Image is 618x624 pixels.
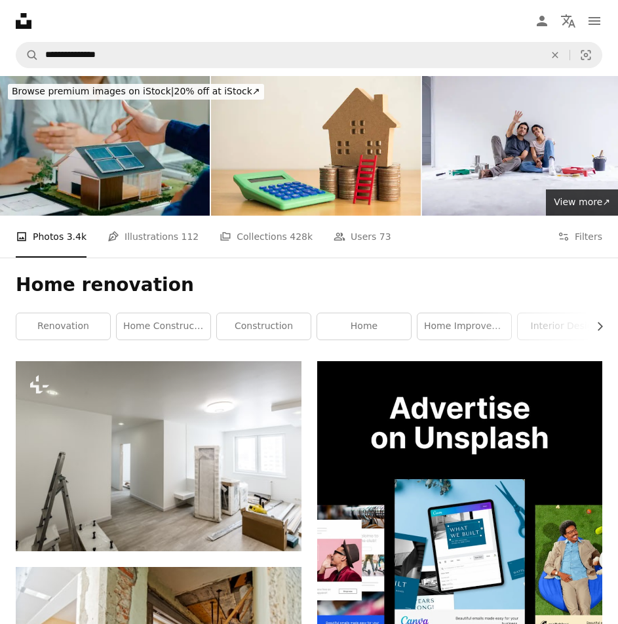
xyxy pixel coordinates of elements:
img: House model, red ladder, stack coins and calculator on wooden table white wall background. [211,76,421,216]
a: interior design [518,313,611,340]
a: home construction [117,313,210,340]
button: Clear [541,43,570,68]
button: Visual search [570,43,602,68]
a: View more↗ [546,189,618,216]
a: Log in / Sign up [529,8,555,34]
a: home [317,313,411,340]
button: Filters [558,216,602,258]
a: construction [217,313,311,340]
span: 428k [290,229,313,244]
span: 20% off at iStock ↗ [12,86,260,96]
h1: Home renovation [16,273,602,297]
button: Language [555,8,581,34]
span: 73 [379,229,391,244]
a: Home renovation in room full of painting tools [16,450,301,462]
a: Home — Unsplash [16,13,31,29]
span: 112 [182,229,199,244]
button: Search Unsplash [16,43,39,68]
a: home improvement [417,313,511,340]
a: renovation [16,313,110,340]
span: Browse premium images on iStock | [12,86,174,96]
button: scroll list to the right [588,313,602,340]
button: Menu [581,8,608,34]
a: Users 73 [334,216,391,258]
span: View more ↗ [554,197,610,207]
a: Collections 428k [220,216,313,258]
form: Find visuals sitewide [16,42,602,68]
a: Illustrations 112 [107,216,199,258]
img: Home renovation in room full of painting tools [16,361,301,551]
